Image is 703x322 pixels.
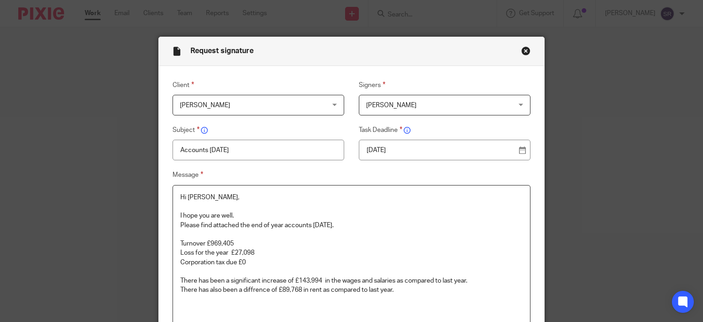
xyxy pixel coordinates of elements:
[359,127,402,133] span: Task Deadline
[366,102,416,109] span: [PERSON_NAME]
[180,221,523,230] p: Please find attached the end of year accounts [DATE].
[190,47,254,55] span: Request signature
[180,102,230,109] span: [PERSON_NAME]
[359,80,531,91] label: Signers
[180,285,523,295] p: There has also been a diffrence of £89,768 in rent as compared to last year.
[180,276,523,285] p: There has been a significant increase of £143,994 in the wages and salaries as compared to last y...
[521,46,530,55] button: Close modal
[367,146,516,155] p: [DATE]
[180,239,523,248] p: Turnover £969,405
[180,258,523,267] p: Corporation tax due £0
[180,211,523,220] p: I hope you are well.
[173,140,345,160] input: Insert subject
[173,169,531,180] label: Message
[173,127,200,133] span: Subject
[180,193,523,202] p: Hi [PERSON_NAME],
[180,248,523,257] p: Loss for the year £27,098
[173,80,345,91] label: Client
